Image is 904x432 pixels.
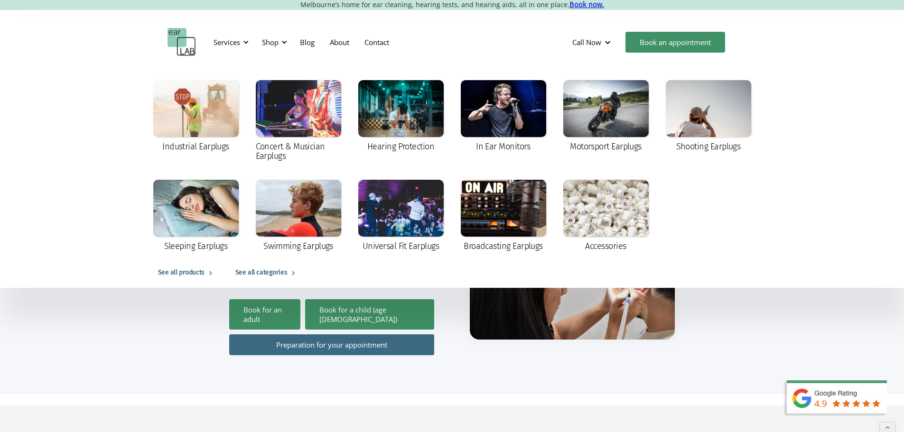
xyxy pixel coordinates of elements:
[363,241,439,251] div: Universal Fit Earplugs
[168,28,196,56] a: home
[208,28,252,56] div: Services
[263,241,333,251] div: Swimming Earplugs
[262,37,279,47] div: Shop
[661,75,756,158] a: Shooting Earplugs
[559,175,653,257] a: Accessories
[367,142,434,151] div: Hearing Protection
[251,75,346,167] a: Concert & Musician Earplugs
[476,142,531,151] div: In Ear Monitors
[256,28,290,56] div: Shop
[256,142,341,161] div: Concert & Musician Earplugs
[149,75,243,158] a: Industrial Earplugs
[214,37,240,47] div: Services
[305,299,434,330] a: Book for a child (age [DEMOGRAPHIC_DATA])
[357,28,397,56] a: Contact
[354,75,448,158] a: Hearing Protection
[158,267,205,278] div: See all products
[229,334,434,355] a: Preparation for your appointment
[354,175,448,257] a: Universal Fit Earplugs
[625,32,725,53] a: Book an appointment
[322,28,357,56] a: About
[565,28,621,56] div: Call Now
[456,175,551,257] a: Broadcasting Earplugs
[226,257,308,288] a: See all categories
[292,28,322,56] a: Blog
[251,175,346,257] a: Swimming Earplugs
[570,142,642,151] div: Motorsport Earplugs
[164,241,228,251] div: Sleeping Earplugs
[464,241,543,251] div: Broadcasting Earplugs
[149,175,243,257] a: Sleeping Earplugs
[162,142,229,151] div: Industrial Earplugs
[235,267,287,278] div: See all categories
[149,257,226,288] a: See all products
[572,37,601,47] div: Call Now
[559,75,653,158] a: Motorsport Earplugs
[229,299,300,330] a: Book for an adult
[585,241,626,251] div: Accessories
[456,75,551,158] a: In Ear Monitors
[676,142,741,151] div: Shooting Earplugs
